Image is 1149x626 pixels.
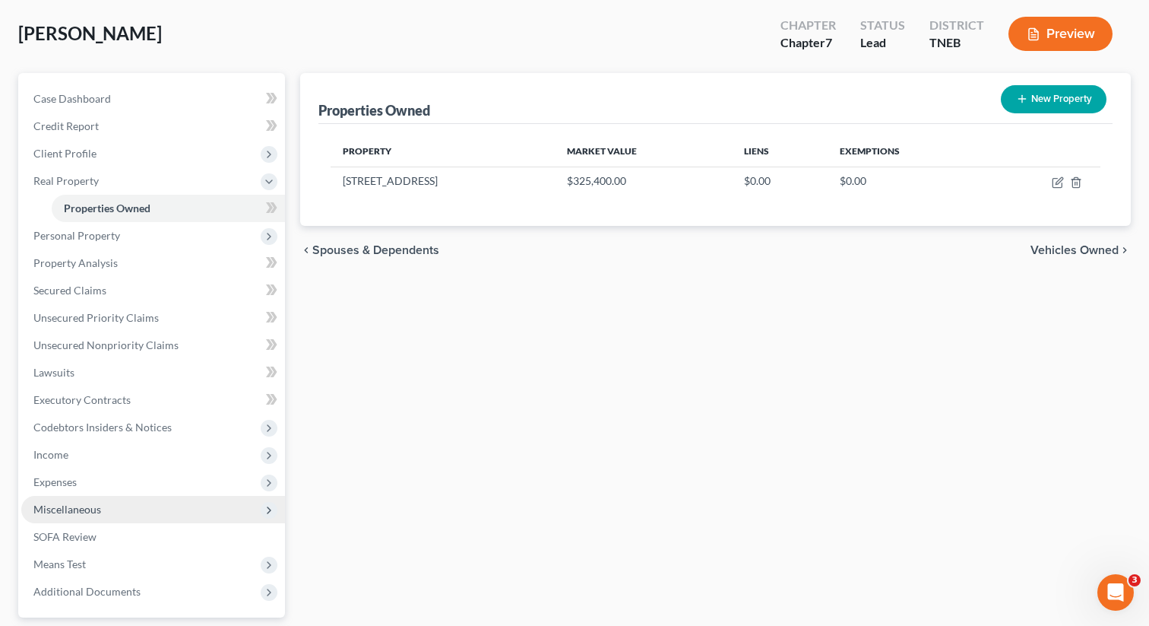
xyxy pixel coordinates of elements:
td: $325,400.00 [555,167,732,195]
a: Unsecured Nonpriority Claims [21,332,285,359]
span: Executory Contracts [33,393,131,406]
span: Real Property [33,174,99,187]
span: Means Test [33,558,86,570]
div: Status [860,17,905,34]
button: Vehicles Owned chevron_right [1030,244,1131,256]
span: Additional Documents [33,585,141,598]
span: 7 [825,35,832,49]
span: Secured Claims [33,284,106,297]
div: Chapter [780,34,836,52]
td: $0.00 [732,167,828,195]
a: Executory Contracts [21,386,285,414]
span: Unsecured Nonpriority Claims [33,338,179,351]
span: Income [33,448,68,461]
th: Market Value [555,136,732,167]
th: Liens [732,136,828,167]
a: SOFA Review [21,523,285,551]
span: SOFA Review [33,530,97,543]
div: TNEB [929,34,984,52]
div: Chapter [780,17,836,34]
span: Personal Property [33,229,120,242]
button: Preview [1008,17,1113,51]
span: Credit Report [33,119,99,132]
span: Case Dashboard [33,92,111,105]
span: Codebtors Insiders & Notices [33,421,172,434]
div: District [929,17,984,34]
a: Credit Report [21,113,285,140]
a: Secured Claims [21,277,285,304]
button: New Property [1001,85,1106,113]
a: Properties Owned [52,195,285,222]
span: Client Profile [33,147,97,160]
td: $0.00 [828,167,986,195]
span: Properties Owned [64,202,150,214]
a: Property Analysis [21,249,285,277]
span: Property Analysis [33,256,118,269]
span: Spouses & Dependents [312,244,439,256]
td: [STREET_ADDRESS] [331,167,555,195]
th: Exemptions [828,136,986,167]
span: Expenses [33,475,77,488]
span: [PERSON_NAME] [18,22,162,44]
span: Miscellaneous [33,503,101,516]
iframe: Intercom live chat [1097,574,1134,611]
button: chevron_left Spouses & Dependents [300,244,439,256]
th: Property [331,136,555,167]
span: Unsecured Priority Claims [33,311,159,324]
i: chevron_right [1119,244,1131,256]
span: Lawsuits [33,366,74,379]
i: chevron_left [300,244,312,256]
a: Case Dashboard [21,85,285,113]
span: 3 [1128,574,1141,586]
a: Unsecured Priority Claims [21,304,285,332]
span: Vehicles Owned [1030,244,1119,256]
div: Lead [860,34,905,52]
a: Lawsuits [21,359,285,386]
div: Properties Owned [318,101,430,119]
